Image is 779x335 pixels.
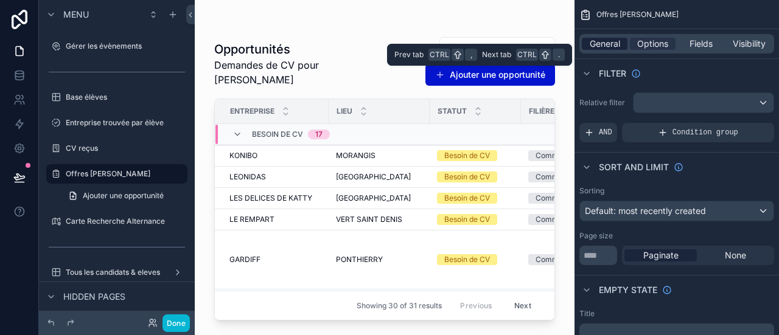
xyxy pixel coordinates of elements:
[230,106,274,116] span: Entreprise
[66,118,185,128] label: Entreprise trouvée par élève
[46,88,187,107] a: Base élèves
[590,38,620,50] span: General
[585,205,706,216] span: Default: most recently created
[579,231,613,241] label: Page size
[637,38,668,50] span: Options
[725,249,746,261] span: None
[357,301,442,311] span: Showing 30 of 31 results
[162,314,190,332] button: Done
[596,10,679,19] span: Offres [PERSON_NAME]
[428,49,450,61] span: Ctrl
[733,38,766,50] span: Visibility
[315,130,323,139] div: 17
[61,186,187,205] a: Ajouter une opportunité
[63,291,125,303] span: Hidden pages
[66,92,185,102] label: Base élèves
[438,106,467,116] span: Statut
[66,216,185,226] label: Carte Recherche Alternance
[554,50,564,60] span: .
[579,201,774,221] button: Default: most recently created
[599,67,626,80] span: Filter
[506,296,540,315] button: Next
[599,161,669,173] span: Sort And Limit
[46,212,187,231] a: Carte Recherche Alternance
[252,130,303,139] span: Besoin de CV
[46,113,187,133] a: Entreprise trouvée par élève
[66,268,168,277] label: Tous les candidats & eleves
[482,50,511,60] span: Next tab
[579,309,595,319] label: Title
[46,263,187,282] a: Tous les candidats & eleves
[394,50,424,60] span: Prev tab
[63,9,89,21] span: Menu
[46,164,187,184] a: Offres [PERSON_NAME]
[529,106,554,116] span: Filière
[579,98,628,108] label: Relative filter
[83,191,164,201] span: Ajouter une opportunité
[579,186,604,196] label: Sorting
[66,143,185,153] label: CV reçus
[66,169,180,179] label: Offres [PERSON_NAME]
[46,139,187,158] a: CV reçus
[46,36,187,56] a: Gérer les évènements
[516,49,538,61] span: Ctrl
[337,106,352,116] span: Lieu
[690,38,713,50] span: Fields
[599,284,657,296] span: Empty state
[466,50,476,60] span: ,
[599,128,612,137] span: AND
[672,128,738,137] span: Condition group
[643,249,679,261] span: Paginate
[66,41,185,51] label: Gérer les évènements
